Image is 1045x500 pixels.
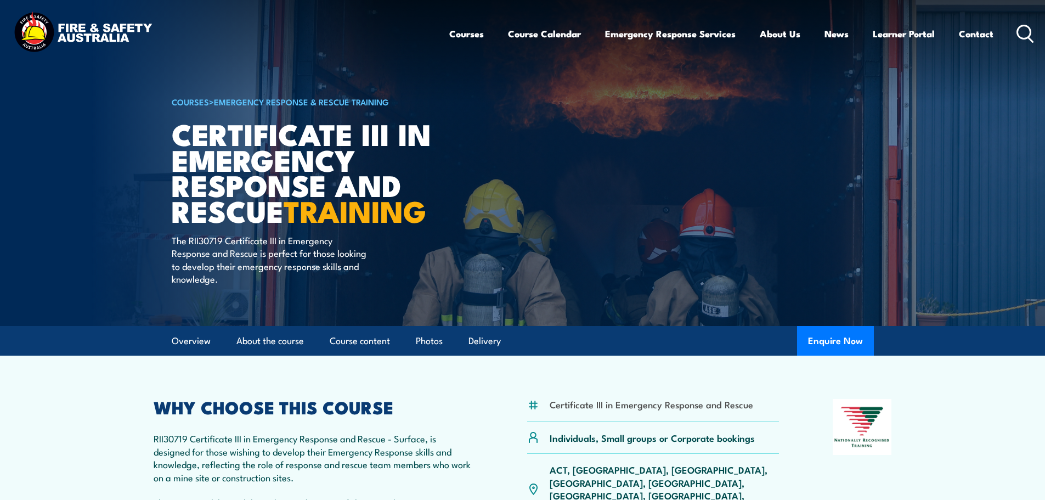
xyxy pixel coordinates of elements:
a: Courses [449,19,484,48]
a: News [824,19,849,48]
a: Delivery [468,327,501,356]
h1: Certificate III in Emergency Response and Rescue [172,121,443,223]
a: Course content [330,327,390,356]
button: Enquire Now [797,326,874,356]
a: Photos [416,327,443,356]
strong: TRAINING [284,187,426,233]
a: Learner Portal [873,19,935,48]
a: About the course [236,327,304,356]
a: Contact [959,19,993,48]
p: The RII30719 Certificate III in Emergency Response and Rescue is perfect for those looking to dev... [172,234,372,285]
h6: > [172,95,443,108]
img: Nationally Recognised Training logo. [833,399,892,455]
a: Course Calendar [508,19,581,48]
a: About Us [760,19,800,48]
a: Overview [172,327,211,356]
a: Emergency Response & Rescue Training [214,95,389,108]
li: Certificate III in Emergency Response and Rescue [550,398,753,411]
a: Emergency Response Services [605,19,736,48]
p: Individuals, Small groups or Corporate bookings [550,431,755,444]
h2: WHY CHOOSE THIS COURSE [154,399,474,414]
a: COURSES [172,95,209,108]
